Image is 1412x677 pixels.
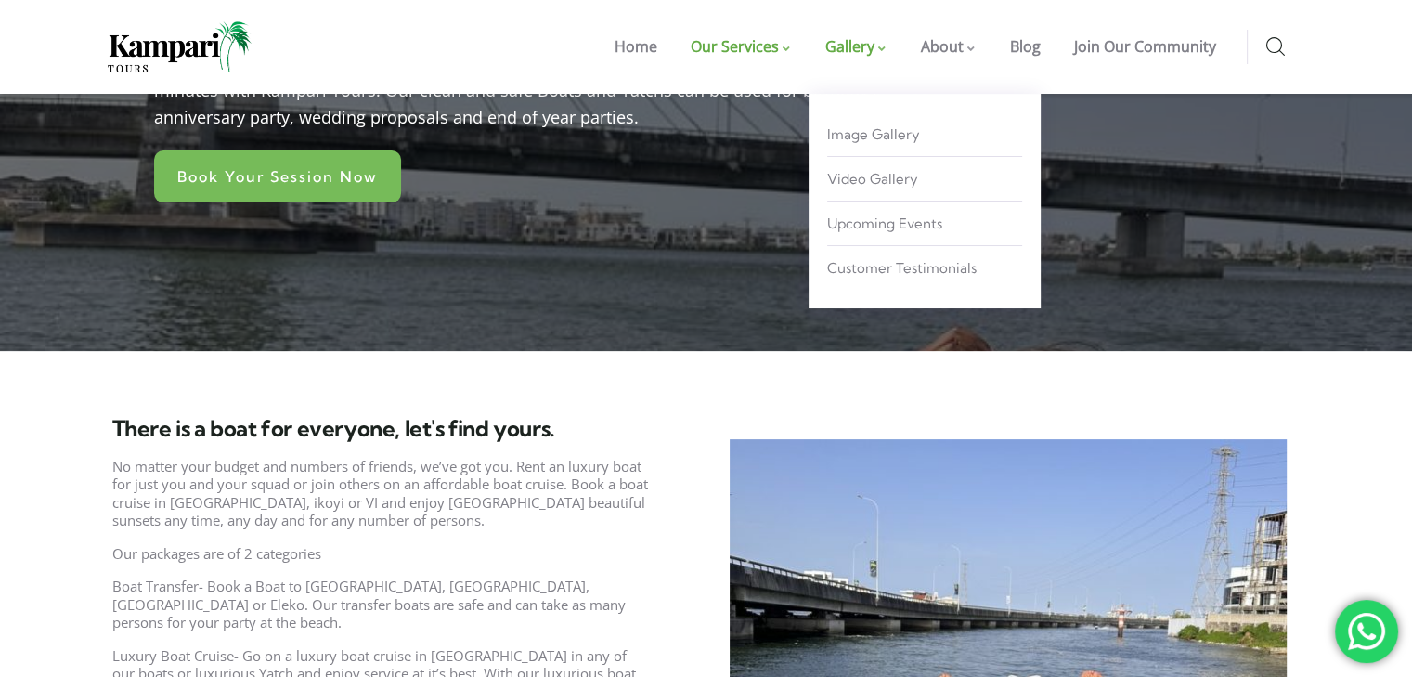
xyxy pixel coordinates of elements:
span: Join Our Community [1074,36,1216,57]
span: Home [615,36,657,57]
p: Boat Transfer- Book a Boat to [GEOGRAPHIC_DATA], [GEOGRAPHIC_DATA], [GEOGRAPHIC_DATA] or Eleko. O... [112,578,652,632]
span: Our Services [691,36,779,57]
span: About [921,36,964,57]
img: Home [108,21,252,72]
span: Image Gallery [827,125,920,143]
span: Book Your Session Now [177,169,378,184]
a: Video Gallery [827,162,1022,196]
p: Our packages are of 2 categories [112,545,652,564]
span: Blog [1010,36,1041,57]
h3: There is a boat for everyone, let's find yours. [112,417,697,439]
a: Customer Testimonials [827,251,1022,285]
span: Video Gallery [827,170,918,188]
span: Customer Testimonials [827,259,977,277]
span: Upcoming Events [827,215,942,232]
a: Book Your Session Now [154,150,401,202]
span: Gallery [825,36,874,57]
a: Image Gallery [827,117,1022,151]
a: Upcoming Events [827,206,1022,241]
p: No matter your budget and numbers of friends, we’ve got you. Rent an luxury boat for just you and... [112,458,652,530]
div: 'Get [1335,600,1398,663]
